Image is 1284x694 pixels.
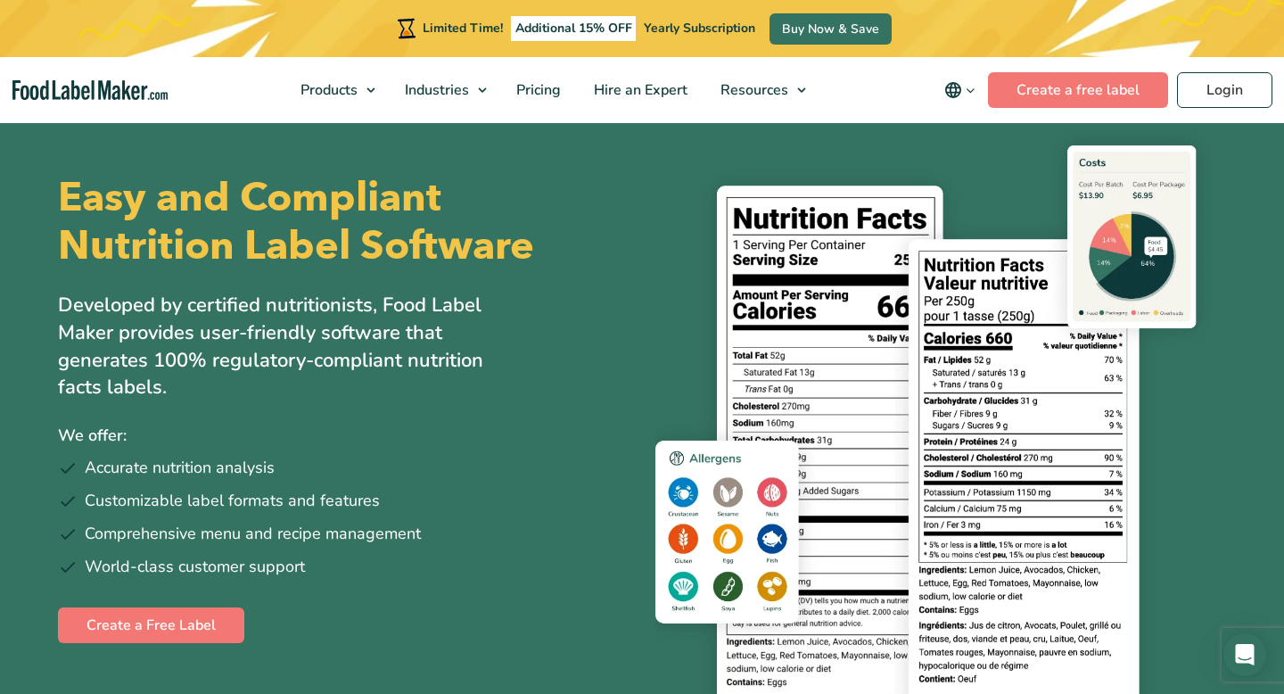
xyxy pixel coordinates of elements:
[58,607,244,643] a: Create a Free Label
[295,80,359,100] span: Products
[58,174,627,270] h1: Easy and Compliant Nutrition Label Software
[423,20,503,37] span: Limited Time!
[511,16,637,41] span: Additional 15% OFF
[85,456,275,480] span: Accurate nutrition analysis
[770,13,892,45] a: Buy Now & Save
[58,423,629,449] p: We offer:
[578,57,700,123] a: Hire an Expert
[588,80,689,100] span: Hire an Expert
[284,57,384,123] a: Products
[511,80,563,100] span: Pricing
[1177,72,1272,108] a: Login
[85,489,380,513] span: Customizable label formats and features
[988,72,1168,108] a: Create a free label
[715,80,790,100] span: Resources
[399,80,471,100] span: Industries
[85,555,305,579] span: World-class customer support
[85,522,421,546] span: Comprehensive menu and recipe management
[500,57,573,123] a: Pricing
[644,20,755,37] span: Yearly Subscription
[58,292,522,401] p: Developed by certified nutritionists, Food Label Maker provides user-friendly software that gener...
[389,57,496,123] a: Industries
[704,57,815,123] a: Resources
[1223,633,1266,676] div: Open Intercom Messenger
